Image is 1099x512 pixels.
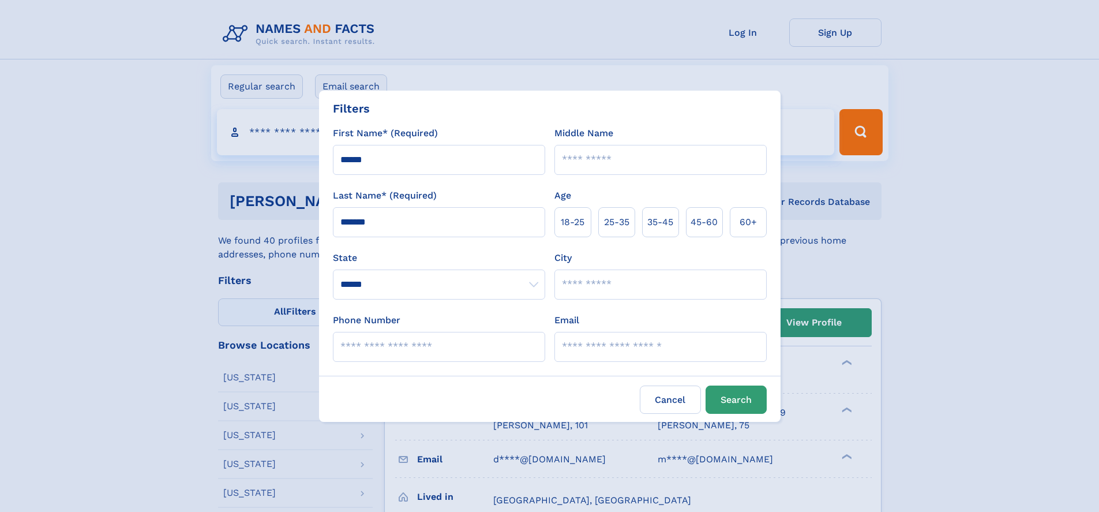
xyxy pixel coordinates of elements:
[333,189,437,203] label: Last Name* (Required)
[554,189,571,203] label: Age
[554,126,613,140] label: Middle Name
[333,126,438,140] label: First Name* (Required)
[333,100,370,117] div: Filters
[554,251,572,265] label: City
[554,313,579,327] label: Email
[706,386,767,414] button: Search
[333,251,545,265] label: State
[691,215,718,229] span: 45‑60
[647,215,673,229] span: 35‑45
[640,386,701,414] label: Cancel
[333,313,400,327] label: Phone Number
[561,215,584,229] span: 18‑25
[740,215,757,229] span: 60+
[604,215,629,229] span: 25‑35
